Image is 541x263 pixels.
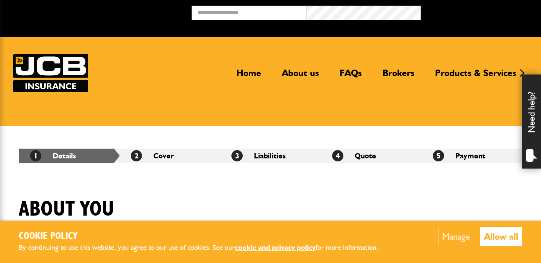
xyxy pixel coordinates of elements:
[19,231,391,242] h2: Cookie Policy
[422,149,522,163] li: Payment
[235,243,316,252] a: cookie and privacy policy
[131,150,142,161] span: 2
[276,67,325,85] a: About us
[332,150,343,161] span: 4
[480,227,522,246] button: Allow all
[334,67,367,85] a: FAQs
[421,6,535,17] button: Broker Login
[321,149,422,163] li: Quote
[30,150,41,161] span: 1
[231,150,243,161] span: 3
[119,149,220,163] li: Cover
[522,74,541,169] div: Need help?
[231,67,267,85] a: Home
[19,197,114,222] h1: About you
[19,242,391,254] p: By continuing to use this website, you agree to our use of cookies. See our for more information.
[377,67,420,85] a: Brokers
[13,54,88,92] a: JCB Insurance Services
[13,54,88,92] img: JCB Insurance Services logo
[19,149,119,163] li: Details
[438,227,474,246] button: Manage
[220,149,321,163] li: Liabilities
[429,67,522,85] a: Products & Services
[433,150,444,161] span: 5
